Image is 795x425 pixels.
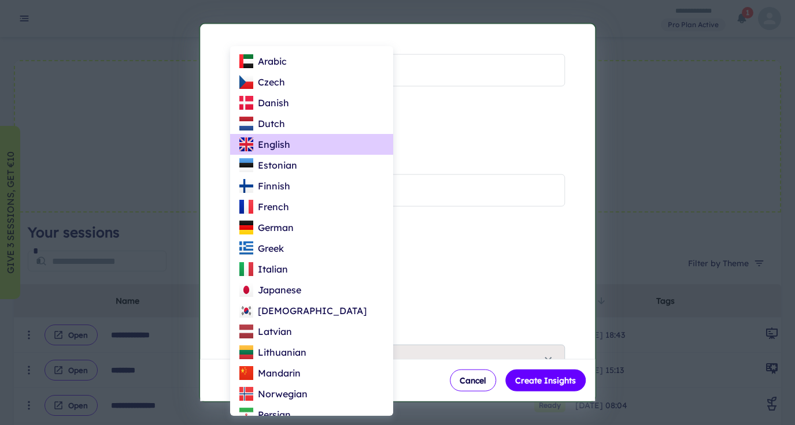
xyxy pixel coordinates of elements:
p: Japanese [258,283,301,297]
img: IT [239,262,253,276]
img: CZ [239,75,253,89]
img: JP [239,283,253,297]
img: LT [239,345,253,359]
p: Estonian [258,158,297,172]
img: CN [239,366,253,380]
img: LV [239,325,253,338]
p: Mandarin [258,366,301,380]
p: Latvian [258,325,292,338]
p: Arabic [258,54,287,68]
img: NL [239,117,253,131]
p: German [258,221,294,234]
p: Greek [258,241,284,255]
img: GR [239,241,253,255]
p: Finnish [258,179,290,193]
img: FI [239,179,253,193]
img: FR [239,200,253,214]
img: KR [239,304,253,318]
p: Dutch [258,117,285,131]
img: NO [239,387,253,401]
img: AE [239,54,253,68]
p: Danish [258,96,289,110]
img: IR [239,408,253,422]
img: DE [239,221,253,234]
p: Czech [258,75,285,89]
p: Persian [258,408,291,422]
img: EE [239,158,253,172]
img: DK [239,96,253,110]
img: GB [239,137,253,151]
p: [DEMOGRAPHIC_DATA] [258,304,367,318]
p: English [258,137,290,151]
p: French [258,200,289,214]
p: Norwegian [258,387,308,401]
p: Italian [258,262,288,276]
p: Lithuanian [258,345,306,359]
